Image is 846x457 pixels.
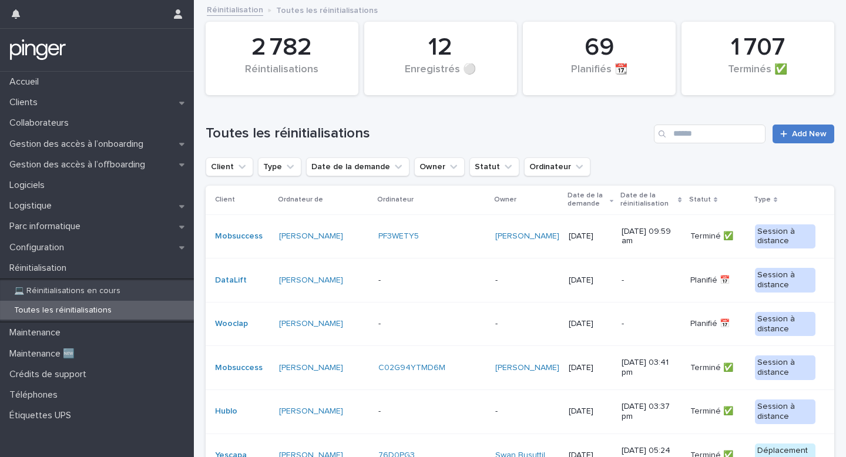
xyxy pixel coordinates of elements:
div: 1 707 [701,33,814,62]
p: Terminé ✅ [690,231,746,241]
p: Statut [689,193,711,206]
h1: Toutes les réinitialisations [206,125,649,142]
p: - [495,406,559,416]
p: Planifié 📅 [690,319,746,329]
p: Ordnateur de [278,193,323,206]
p: Téléphones [5,389,67,401]
p: Maintenance [5,327,70,338]
a: [PERSON_NAME] [279,231,343,241]
tr: Hublo [PERSON_NAME] --[DATE][DATE] 03:37 pmTerminé ✅Session à distance [206,389,834,434]
p: - [378,406,486,416]
p: Réinitialisation [5,263,76,274]
p: [DATE] [569,275,612,285]
p: Type [754,193,771,206]
img: mTgBEunGTSyRkCgitkcU [9,38,66,62]
p: 💻 Réinitialisations en cours [5,286,130,296]
p: [DATE] 03:37 pm [622,402,681,422]
p: Planifié 📅 [690,275,746,285]
div: 69 [543,33,656,62]
p: - [495,319,559,329]
p: [DATE] 03:41 pm [622,358,681,378]
a: [PERSON_NAME] [279,406,343,416]
tr: DataLift [PERSON_NAME] --[DATE]-Planifié 📅Session à distance [206,258,834,303]
div: Session à distance [755,224,815,249]
a: [PERSON_NAME] [279,319,343,329]
button: Owner [414,157,465,176]
p: Toutes les réinitialisations [276,3,378,16]
a: Wooclap [215,319,248,329]
div: Réintialisations [226,63,338,88]
p: Parc informatique [5,221,90,232]
p: [DATE] [569,406,612,416]
p: Logiciels [5,180,54,191]
a: [PERSON_NAME] [279,275,343,285]
p: Crédits de support [5,369,96,380]
a: Mobsuccess [215,231,263,241]
div: Session à distance [755,312,815,337]
p: Gestion des accès à l’onboarding [5,139,153,150]
p: Client [215,193,235,206]
a: PF3WETY5 [378,231,419,241]
a: Add New [773,125,834,143]
p: [DATE] 09:59 am [622,227,681,247]
a: Mobsuccess [215,363,263,373]
p: Étiquettes UPS [5,410,80,421]
p: - [378,319,486,329]
p: [DATE] [569,319,612,329]
p: Clients [5,97,47,108]
div: Planifiés 📆 [543,63,656,88]
div: Session à distance [755,268,815,293]
a: DataLift [215,275,247,285]
div: Terminés ✅ [701,63,814,88]
button: Statut [469,157,519,176]
p: - [378,275,486,285]
p: Gestion des accès à l’offboarding [5,159,155,170]
p: Terminé ✅ [690,363,746,373]
p: Configuration [5,242,73,253]
p: Maintenance 🆕 [5,348,84,359]
p: - [495,275,559,285]
a: Hublo [215,406,237,416]
div: Session à distance [755,355,815,380]
p: Accueil [5,76,48,88]
p: Toutes les réinitialisations [5,305,121,315]
tr: Mobsuccess [PERSON_NAME] C02G94YTMD6M [PERSON_NAME] [DATE][DATE] 03:41 pmTerminé ✅Session à distance [206,346,834,390]
tr: Mobsuccess [PERSON_NAME] PF3WETY5 [PERSON_NAME] [DATE][DATE] 09:59 amTerminé ✅Session à distance [206,214,834,258]
span: Add New [792,130,827,138]
p: - [622,275,681,285]
button: Client [206,157,253,176]
p: [DATE] [569,231,612,241]
a: [PERSON_NAME] [279,363,343,373]
a: [PERSON_NAME] [495,231,559,241]
p: - [622,319,681,329]
button: Date de la demande [306,157,409,176]
tr: Wooclap [PERSON_NAME] --[DATE]-Planifié 📅Session à distance [206,302,834,346]
p: Date de la demande [568,189,606,211]
div: Session à distance [755,399,815,424]
a: C02G94YTMD6M [378,363,445,373]
p: Collaborateurs [5,117,78,129]
p: [DATE] [569,363,612,373]
div: 12 [384,33,497,62]
button: Type [258,157,301,176]
div: Enregistrés ⚪ [384,63,497,88]
input: Search [654,125,766,143]
a: Réinitialisation [207,2,263,16]
div: 2 782 [226,33,338,62]
a: [PERSON_NAME] [495,363,559,373]
p: Owner [494,193,516,206]
p: Terminé ✅ [690,406,746,416]
button: Ordinateur [524,157,590,176]
p: Logistique [5,200,61,211]
p: Date de la réinitialisation [620,189,675,211]
p: Ordinateur [377,193,414,206]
